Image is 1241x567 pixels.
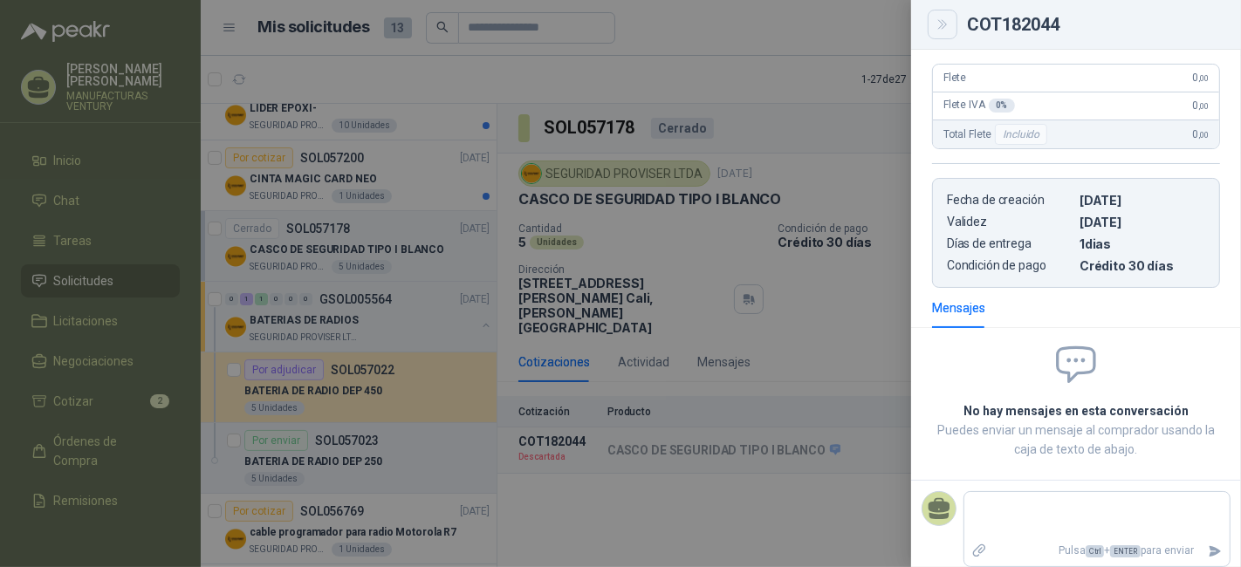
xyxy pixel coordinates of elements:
[1086,545,1104,557] span: Ctrl
[932,298,985,318] div: Mensajes
[1193,99,1209,112] span: 0
[1080,193,1205,208] p: [DATE]
[932,14,953,35] button: Close
[947,236,1073,251] p: Días de entrega
[932,420,1220,459] p: Puedes enviar un mensaje al comprador usando la caja de texto de abajo.
[1080,258,1205,273] p: Crédito 30 días
[1193,128,1209,140] span: 0
[964,536,994,566] label: Adjuntar archivos
[943,72,966,84] span: Flete
[1193,72,1209,84] span: 0
[995,124,1047,145] div: Incluido
[1110,545,1141,557] span: ENTER
[947,193,1073,208] p: Fecha de creación
[947,258,1073,273] p: Condición de pago
[1201,536,1230,566] button: Enviar
[1198,73,1209,83] span: ,00
[989,99,1015,113] div: 0 %
[1080,236,1205,251] p: 1 dias
[943,124,1051,145] span: Total Flete
[947,215,1073,229] p: Validez
[1198,101,1209,111] span: ,00
[932,401,1220,420] h2: No hay mensajes en esta conversación
[1080,215,1205,229] p: [DATE]
[1198,130,1209,140] span: ,00
[967,16,1220,33] div: COT182044
[994,536,1202,566] p: Pulsa + para enviar
[943,99,1015,113] span: Flete IVA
